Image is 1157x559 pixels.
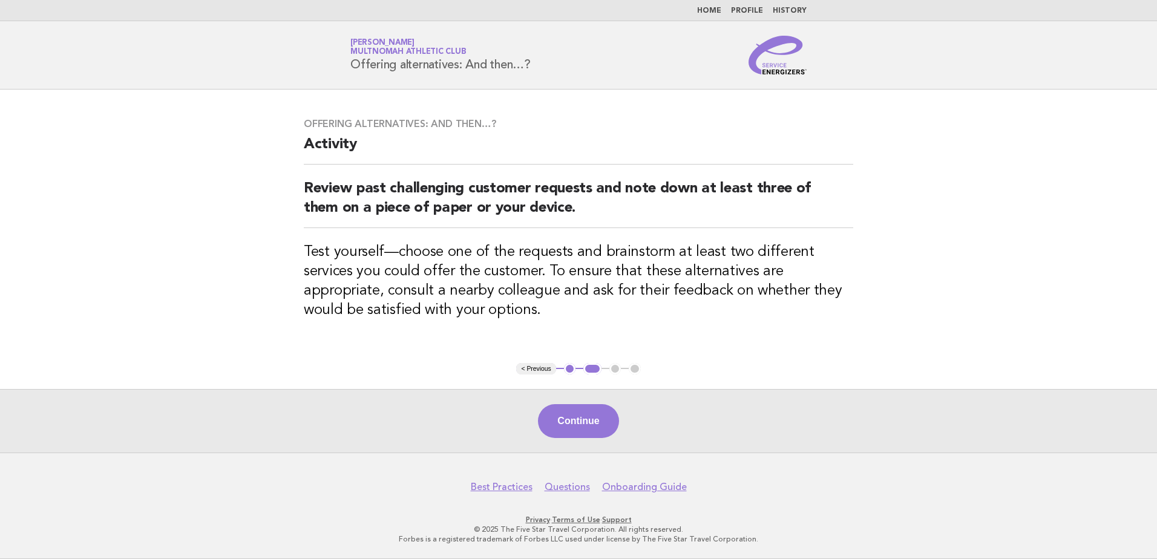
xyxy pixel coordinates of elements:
[552,515,600,524] a: Terms of Use
[516,363,556,375] button: < Previous
[773,7,807,15] a: History
[350,48,466,56] span: Multnomah Athletic Club
[602,481,687,493] a: Onboarding Guide
[304,179,853,228] h2: Review past challenging customer requests and note down at least three of them on a piece of pape...
[749,36,807,74] img: Service Energizers
[731,7,763,15] a: Profile
[583,363,601,375] button: 2
[564,363,576,375] button: 1
[602,515,632,524] a: Support
[526,515,550,524] a: Privacy
[208,515,949,525] p: · ·
[471,481,533,493] a: Best Practices
[350,39,531,71] h1: Offering alternatives: And then…?
[208,534,949,544] p: Forbes is a registered trademark of Forbes LLC used under license by The Five Star Travel Corpora...
[208,525,949,534] p: © 2025 The Five Star Travel Corporation. All rights reserved.
[538,404,618,438] button: Continue
[350,39,466,56] a: [PERSON_NAME]Multnomah Athletic Club
[304,135,853,165] h2: Activity
[304,243,853,320] h3: Test yourself—choose one of the requests and brainstorm at least two different services you could...
[545,481,590,493] a: Questions
[304,118,853,130] h3: Offering alternatives: And then…?
[697,7,721,15] a: Home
